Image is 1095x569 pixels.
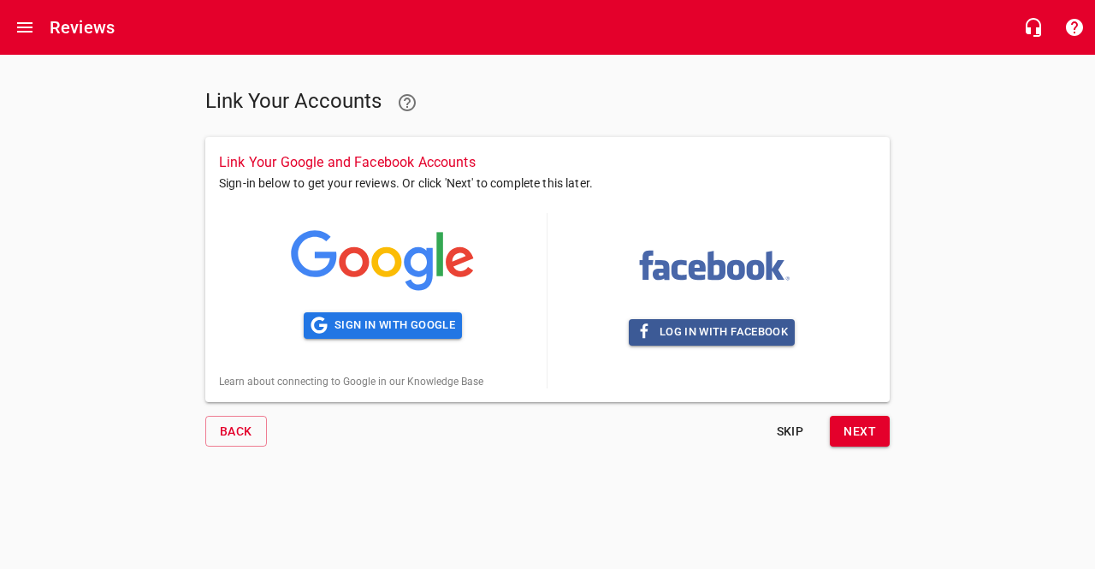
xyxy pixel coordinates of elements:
[311,316,455,335] span: Sign in with Google
[304,312,462,339] button: Sign in with Google
[1054,7,1095,48] button: Support Portal
[1013,7,1054,48] button: Live Chat
[843,421,876,442] span: Next
[205,416,267,447] button: Back
[220,421,252,442] span: Back
[4,7,45,48] button: Open drawer
[762,416,817,447] button: Skip
[830,416,890,447] button: Next
[50,14,115,41] h6: Reviews
[219,376,483,388] a: Learn about connecting to Google in our Knowledge Base
[219,151,876,175] h6: Link Your Google and Facebook Accounts
[769,421,810,442] span: Skip
[205,82,541,123] h5: Link Your Accounts
[387,82,428,123] a: Learn more about connecting Google and Facebook to Reviews
[219,175,876,213] p: Sign-in below to get your reviews. Or click 'Next' to complete this later.
[636,323,788,342] span: Log in with Facebook
[629,319,795,346] button: Log in with Facebook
